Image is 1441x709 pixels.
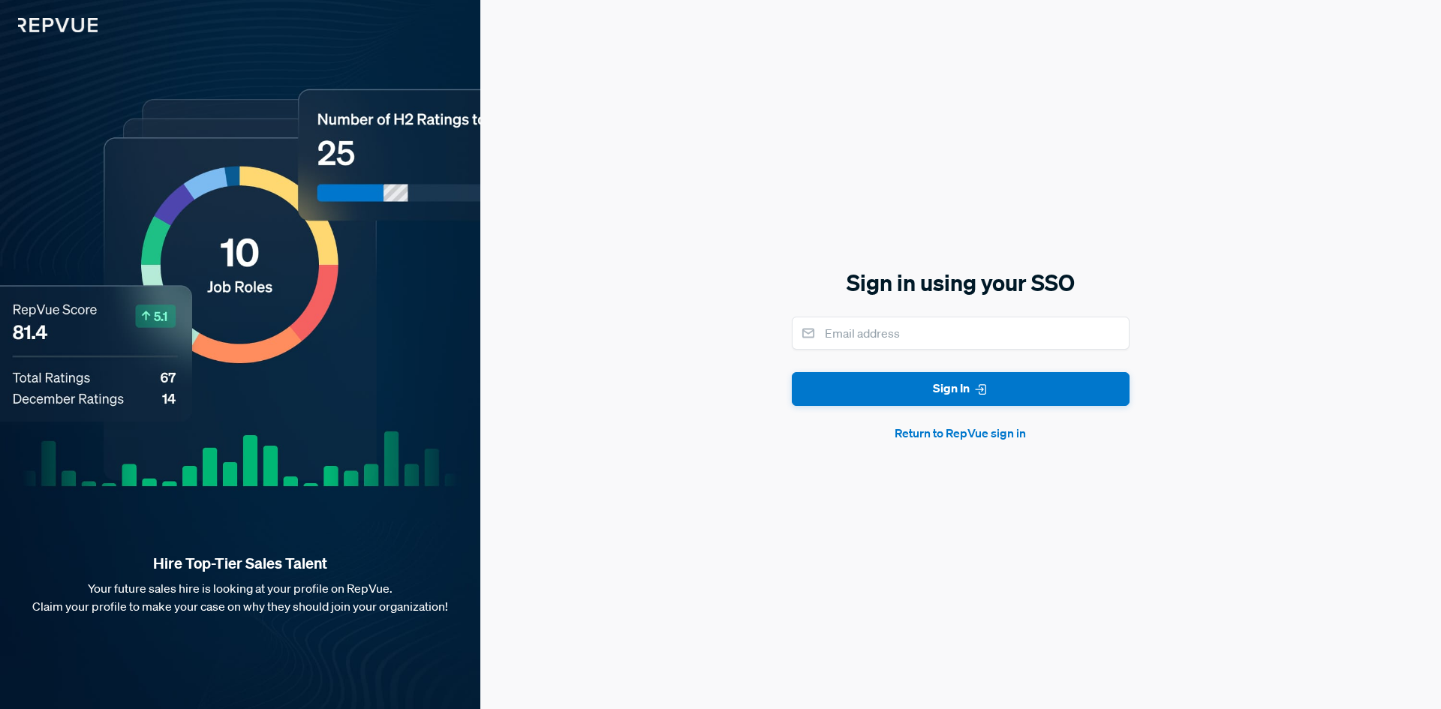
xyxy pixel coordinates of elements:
[792,267,1130,299] h5: Sign in using your SSO
[792,317,1130,350] input: Email address
[792,372,1130,406] button: Sign In
[24,579,456,615] p: Your future sales hire is looking at your profile on RepVue. Claim your profile to make your case...
[792,424,1130,442] button: Return to RepVue sign in
[24,554,456,573] strong: Hire Top-Tier Sales Talent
